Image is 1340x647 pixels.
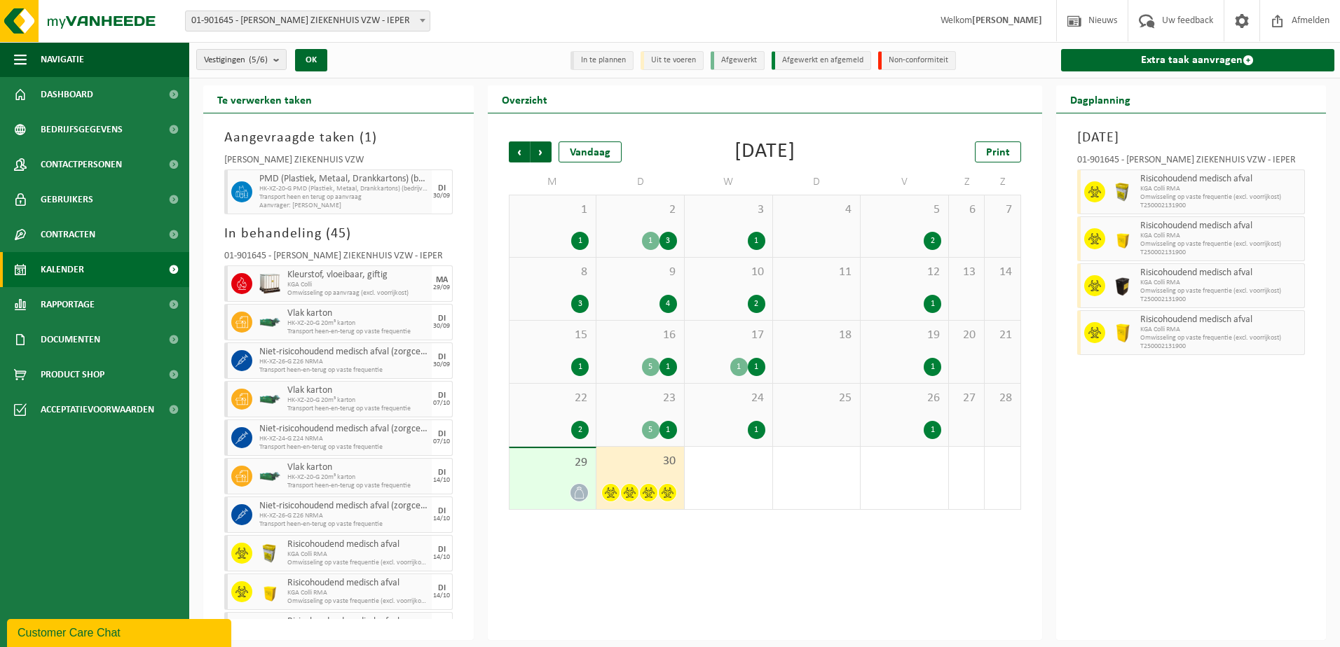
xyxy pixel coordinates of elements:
[287,396,428,405] span: HK-XZ-20-G 20m³ karton
[1140,267,1301,279] span: Risicohoudend medisch afval
[438,184,446,193] div: DI
[1140,342,1301,351] span: T250002131900
[224,223,453,244] h3: In behandeling ( )
[259,317,280,328] img: HK-XZ-20-GN-01
[1112,275,1133,296] img: LP-SB-00050-HPE-51
[41,252,84,287] span: Kalender
[259,424,428,435] span: Niet-risicohoudend medisch afval (zorgcentra)
[259,347,428,358] span: Niet-risicohoudend medisch afval (zorgcentra)
[259,501,428,512] span: Niet-risicohoudend medisch afval (zorgcentra)
[603,391,677,406] span: 23
[331,227,346,241] span: 45
[259,512,428,520] span: HK-XZ-26-G Z26 NRMA
[41,182,93,217] span: Gebruikers
[659,421,677,439] div: 1
[1140,326,1301,334] span: KGA Colli RMA
[287,559,428,567] span: Omwisseling op vaste frequentie (excl. voorrijkost)
[1140,249,1301,257] span: T250002131900
[196,49,287,70] button: Vestigingen(5/6)
[924,358,941,376] div: 1
[438,468,446,477] div: DI
[956,265,977,280] span: 13
[734,141,795,162] div: [DATE]
[1112,322,1133,343] img: LP-SB-00060-HPE-22
[287,281,428,289] span: KGA Colli
[287,319,428,328] span: HK-XZ-20-G 20m³ karton
[571,358,589,376] div: 1
[438,545,446,554] div: DI
[438,353,446,361] div: DI
[41,147,122,182] span: Contactpersonen
[287,578,428,589] span: Risicohoudend medisch afval
[868,328,941,343] span: 19
[517,328,589,343] span: 15
[287,482,428,490] span: Transport heen-en-terug op vaste frequentie
[642,232,659,250] div: 1
[433,193,450,200] div: 30/09
[517,455,589,471] span: 29
[1140,287,1301,295] span: Omwisseling op vaste frequentie (excl. voorrijkost)
[780,328,854,343] span: 18
[259,394,280,405] img: HK-XZ-20-GN-01
[433,400,450,407] div: 07/10
[287,328,428,336] span: Transport heen-en-terug op vaste frequentie
[259,581,280,602] img: LP-SB-00050-HPE-22
[295,49,327,71] button: OK
[692,202,765,218] span: 3
[992,265,1013,280] span: 14
[711,51,765,70] li: Afgewerkt
[1140,279,1301,287] span: KGA Colli RMA
[1140,232,1301,240] span: KGA Colli RMA
[531,141,552,162] span: Volgende
[259,193,428,202] span: Transport heen en terug op aanvraag
[1140,240,1301,249] span: Omwisseling op vaste frequentie (excl. voorrijkost)
[559,141,622,162] div: Vandaag
[364,131,372,145] span: 1
[685,169,773,195] td: W
[438,391,446,400] div: DI
[603,202,677,218] span: 2
[1140,334,1301,342] span: Omwisseling op vaste frequentie (excl. voorrijkost)
[773,169,861,195] td: D
[596,169,685,195] td: D
[438,507,446,515] div: DI
[571,295,589,313] div: 3
[924,421,941,439] div: 1
[438,584,446,592] div: DI
[780,202,854,218] span: 4
[287,405,428,413] span: Transport heen-en-terug op vaste frequentie
[41,322,100,357] span: Documenten
[41,42,84,77] span: Navigatie
[287,308,428,319] span: Vlak karton
[956,391,977,406] span: 27
[287,385,428,396] span: Vlak karton
[868,202,941,218] span: 5
[287,616,428,627] span: Risicohoudend medisch afval
[1140,295,1301,304] span: T250002131900
[1112,228,1133,249] img: LP-SB-00050-HPE-22
[509,169,597,195] td: M
[249,55,268,64] count: (5/6)
[1140,174,1301,185] span: Risicohoudend medisch afval
[259,202,428,210] span: Aanvrager: [PERSON_NAME]
[438,314,446,323] div: DI
[659,295,677,313] div: 4
[641,51,704,70] li: Uit te voeren
[730,358,748,376] div: 1
[748,232,765,250] div: 1
[259,366,428,375] span: Transport heen-en-terug op vaste frequentie
[433,477,450,484] div: 14/10
[224,127,453,148] h3: Aangevraagde taken ( )
[509,141,530,162] span: Vorige
[659,358,677,376] div: 1
[571,421,589,439] div: 2
[41,287,95,322] span: Rapportage
[692,391,765,406] span: 24
[1140,202,1301,210] span: T250002131900
[1056,85,1144,113] h2: Dagplanning
[433,554,450,561] div: 14/10
[259,471,280,482] img: HK-XZ-20-GN-01
[780,265,854,280] span: 11
[1140,193,1301,202] span: Omwisseling op vaste frequentie (excl. voorrijkost)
